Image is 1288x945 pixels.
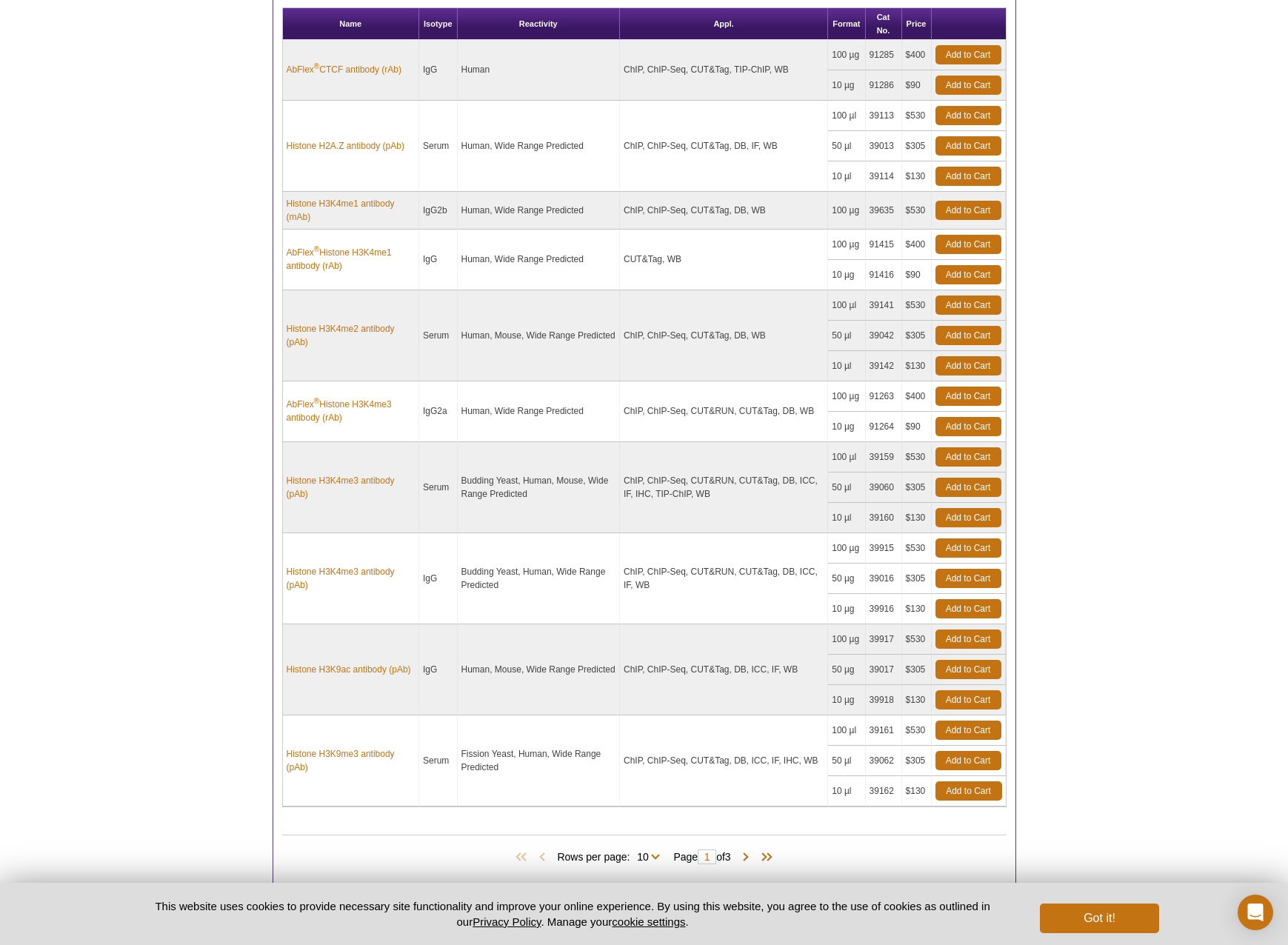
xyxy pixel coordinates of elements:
td: $530 [902,442,932,472]
td: 39162 [866,776,902,807]
a: Add to Cart [935,387,1001,406]
td: ChIP, ChIP-Seq, CUT&Tag, DB, WB [620,192,828,230]
td: $530 [902,290,932,321]
a: Histone H3K4me2 antibody (pAb) [287,322,416,349]
td: $90 [902,412,932,442]
td: 39013 [866,131,902,161]
td: 100 µl [828,101,865,131]
td: 10 µg [828,594,865,624]
td: $305 [902,655,932,685]
td: 39160 [866,503,902,533]
a: Add to Cart [935,538,1001,558]
td: Human, Wide Range Predicted [458,230,621,290]
td: IgG [419,533,458,624]
td: Fission Yeast, Human, Wide Range Predicted [458,715,621,807]
a: AbFlex®Histone H3K4me3 antibody (rAb) [287,398,416,424]
p: This website uses cookies to provide necessary site functionality and improve your online experie... [130,898,1016,929]
td: $305 [902,472,932,503]
td: 39062 [866,746,902,776]
a: Privacy Policy [473,915,541,928]
a: Add to Cart [935,167,1001,186]
td: Human, Wide Range Predicted [458,381,621,442]
a: Add to Cart [935,45,1001,64]
td: 100 µg [828,381,865,412]
td: 10 µg [828,260,865,290]
td: 39159 [866,442,902,472]
td: IgG [419,624,458,715]
td: 91415 [866,230,902,260]
td: Human, Mouse, Wide Range Predicted [458,624,621,715]
a: Add to Cart [935,569,1001,588]
td: ChIP, ChIP-Seq, CUT&RUN, CUT&Tag, DB, ICC, IF, IHC, TIP-ChIP, WB [620,442,828,533]
td: 91416 [866,260,902,290]
td: 100 µl [828,715,865,746]
a: Add to Cart [935,326,1001,345]
td: 50 µg [828,655,865,685]
td: $400 [902,40,932,70]
a: Add to Cart [935,417,1001,436]
a: Add to Cart [935,76,1001,95]
td: $305 [902,564,932,594]
th: Appl. [620,8,828,40]
td: $530 [902,715,932,746]
span: Previous Page [535,850,550,865]
td: 100 µg [828,230,865,260]
button: Got it! [1040,904,1158,933]
td: Serum [419,715,458,807]
a: Add to Cart [935,201,1001,220]
td: 39917 [866,624,902,655]
td: $530 [902,533,932,564]
sup: ® [314,397,319,405]
sup: ® [314,62,319,70]
td: Serum [419,290,458,381]
td: 10 µg [828,412,865,442]
span: Page of [666,849,738,864]
td: 39060 [866,472,902,503]
th: Isotype [419,8,458,40]
td: 39016 [866,564,902,594]
a: Add to Cart [935,106,1001,125]
div: Open Intercom Messenger [1238,895,1273,930]
a: Add to Cart [935,478,1001,497]
td: 39161 [866,715,902,746]
a: AbFlex®Histone H3K4me1 antibody (rAb) [287,246,416,273]
td: $130 [902,776,932,807]
td: 50 µl [828,321,865,351]
td: Budding Yeast, Human, Mouse, Wide Range Predicted [458,442,621,533]
a: Add to Cart [935,630,1001,649]
th: Reactivity [458,8,621,40]
td: 50 µl [828,131,865,161]
span: Rows per page: [557,849,666,864]
td: 100 µl [828,442,865,472]
td: ChIP, ChIP-Seq, CUT&Tag, DB, IF, WB [620,101,828,192]
td: 39113 [866,101,902,131]
td: $530 [902,624,932,655]
td: 39915 [866,533,902,564]
td: Human, Mouse, Wide Range Predicted [458,290,621,381]
a: Add to Cart [935,295,1001,315]
td: 10 µl [828,503,865,533]
td: 39114 [866,161,902,192]
a: Histone H3K4me1 antibody (mAb) [287,197,416,224]
th: Price [902,8,932,40]
td: $530 [902,101,932,131]
button: cookie settings [612,915,685,928]
td: 91264 [866,412,902,442]
td: ChIP, ChIP-Seq, CUT&RUN, CUT&Tag, DB, ICC, IF, WB [620,533,828,624]
td: $305 [902,746,932,776]
td: 10 µl [828,161,865,192]
span: First Page [513,850,535,865]
td: 10 µl [828,351,865,381]
td: $305 [902,131,932,161]
td: Budding Yeast, Human, Wide Range Predicted [458,533,621,624]
td: $400 [902,230,932,260]
a: Histone H2A.Z antibody (pAb) [287,139,404,153]
td: 91285 [866,40,902,70]
a: Add to Cart [935,136,1001,156]
td: 39918 [866,685,902,715]
td: 50 µl [828,746,865,776]
td: 10 µg [828,685,865,715]
td: 50 µl [828,472,865,503]
td: Human, Wide Range Predicted [458,101,621,192]
td: ChIP, ChIP-Seq, CUT&RUN, CUT&Tag, DB, WB [620,381,828,442]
